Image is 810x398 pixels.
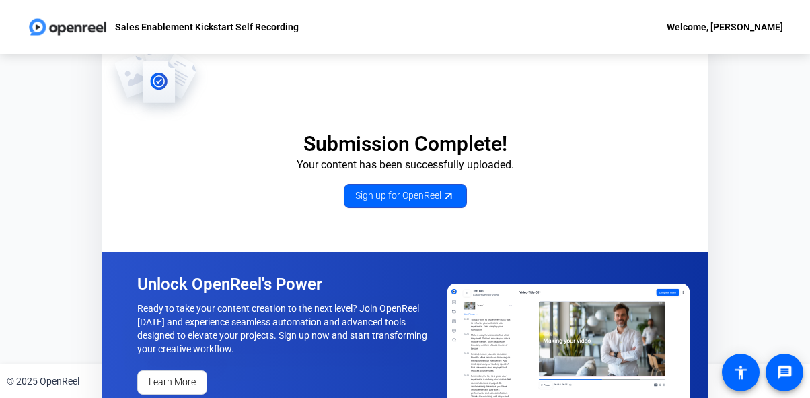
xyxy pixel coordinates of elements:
[667,19,783,35] div: Welcome, [PERSON_NAME]
[137,370,207,395] a: Learn More
[344,184,467,208] a: Sign up for OpenReel
[776,364,793,380] mat-icon: message
[102,33,209,121] img: OpenReel
[137,273,432,295] p: Unlock OpenReel's Power
[7,374,79,389] div: © 2025 OpenReel
[355,189,455,203] span: Sign up for OpenReel
[733,364,749,380] mat-icon: accessibility
[137,302,432,356] p: Ready to take your content creation to the next level? Join OpenReel [DATE] and experience seamle...
[102,157,708,173] p: Your content has been successfully uploaded.
[27,13,108,40] img: OpenReel logo
[102,131,708,157] p: Submission Complete!
[115,19,299,35] p: Sales Enablement Kickstart Self Recording
[149,375,196,389] span: Learn More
